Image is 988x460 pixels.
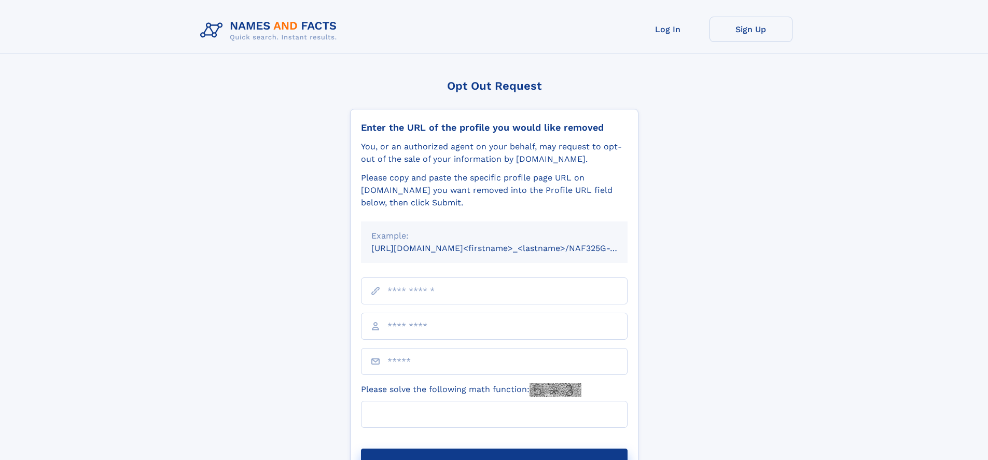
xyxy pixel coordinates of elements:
[361,122,628,133] div: Enter the URL of the profile you would like removed
[627,17,709,42] a: Log In
[361,383,581,397] label: Please solve the following math function:
[709,17,792,42] a: Sign Up
[361,141,628,165] div: You, or an authorized agent on your behalf, may request to opt-out of the sale of your informatio...
[361,172,628,209] div: Please copy and paste the specific profile page URL on [DOMAIN_NAME] you want removed into the Pr...
[371,230,617,242] div: Example:
[350,79,638,92] div: Opt Out Request
[371,243,647,253] small: [URL][DOMAIN_NAME]<firstname>_<lastname>/NAF325G-xxxxxxxx
[196,17,345,45] img: Logo Names and Facts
